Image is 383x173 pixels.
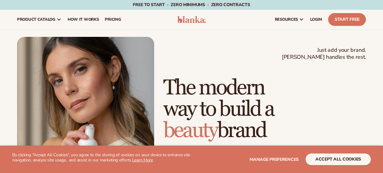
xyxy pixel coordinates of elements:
a: product catalog [14,10,65,29]
a: Learn More [132,157,153,163]
span: How It Works [68,17,99,22]
span: Free to start · ZERO minimums · ZERO contracts [133,2,250,8]
p: By clicking "Accept All Cookies", you agree to the storing of cookies on your device to enhance s... [12,153,192,163]
a: pricing [102,10,124,29]
button: accept all cookies [306,154,371,165]
span: beauty [163,118,217,143]
span: Manage preferences [250,157,299,162]
span: resources [275,17,298,22]
span: product catalog [17,17,55,22]
a: How It Works [65,10,102,29]
span: Just add your brand. [PERSON_NAME] handles the rest. [282,47,366,61]
h1: The modern way to build a brand [163,77,366,141]
a: LOGIN [307,10,325,29]
span: pricing [105,17,121,22]
span: LOGIN [310,17,322,22]
img: logo [177,16,206,23]
a: Start Free [328,13,366,26]
a: resources [272,10,307,29]
button: Manage preferences [250,154,299,165]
